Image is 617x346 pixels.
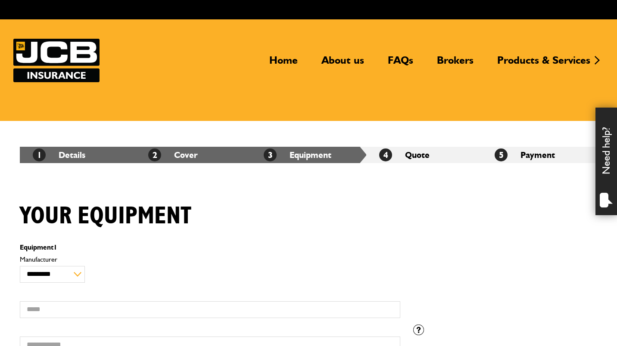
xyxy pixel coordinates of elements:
[264,148,277,161] span: 3
[33,148,46,161] span: 1
[20,256,400,263] label: Manufacturer
[595,108,617,215] div: Need help?
[263,54,304,74] a: Home
[148,148,161,161] span: 2
[491,54,597,74] a: Products & Services
[148,150,198,160] a: 2Cover
[315,54,371,74] a: About us
[251,147,366,163] li: Equipment
[482,147,597,163] li: Payment
[379,148,392,161] span: 4
[381,54,420,74] a: FAQs
[33,150,85,160] a: 1Details
[495,148,508,161] span: 5
[366,147,482,163] li: Quote
[20,202,191,231] h1: Your equipment
[20,244,400,251] p: Equipment
[430,54,480,74] a: Brokers
[13,39,100,82] a: JCB Insurance Services
[13,39,100,82] img: JCB Insurance Services logo
[53,243,57,251] span: 1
